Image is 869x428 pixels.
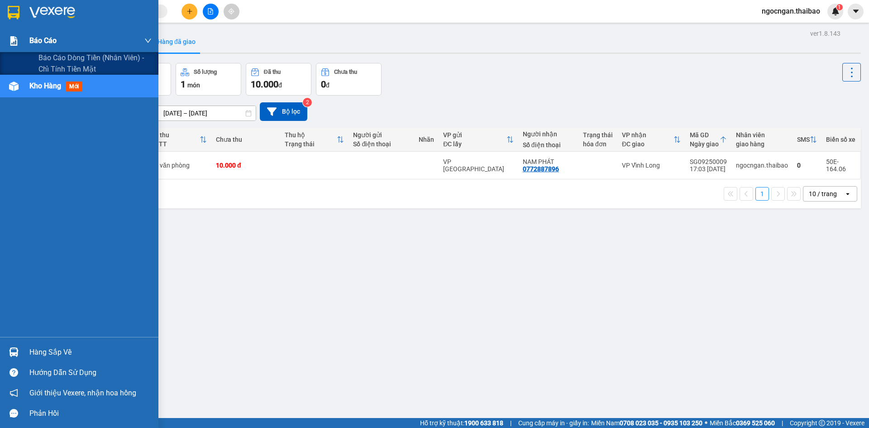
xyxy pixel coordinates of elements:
[29,35,57,46] span: Báo cáo
[819,420,825,426] span: copyright
[216,162,276,169] div: 10.000 đ
[443,131,506,139] div: VP gửi
[353,131,410,139] div: Người gửi
[754,5,827,17] span: ngocngan.thaibao
[260,102,307,121] button: Bộ lọc
[278,82,282,89] span: đ
[419,136,434,143] div: Nhãn
[228,8,234,14] span: aim
[838,4,841,10] span: 1
[181,79,186,90] span: 1
[809,189,837,198] div: 10 / trang
[246,63,311,96] button: Đã thu10.000đ
[793,128,821,152] th: Toggle SortBy
[848,4,864,19] button: caret-down
[146,128,211,152] th: Toggle SortBy
[187,82,200,89] span: món
[150,131,200,139] div: Đã thu
[9,36,19,46] img: solution-icon
[285,140,337,148] div: Trạng thái
[690,158,727,165] div: SG09250009
[38,52,152,75] span: Báo cáo dòng tiền (nhân viên) - chỉ tính tiền mặt
[8,9,22,18] span: Gửi:
[852,7,860,15] span: caret-down
[326,82,329,89] span: đ
[797,136,810,143] div: SMS
[464,419,503,427] strong: 1900 633 818
[86,8,178,29] div: VP [GEOGRAPHIC_DATA]
[826,136,855,143] div: Biển số xe
[622,162,681,169] div: VP Vĩnh Long
[150,162,207,169] div: Tại văn phòng
[216,136,276,143] div: Chưa thu
[622,131,673,139] div: VP nhận
[797,162,817,169] div: 0
[86,29,178,40] div: LỢI
[29,387,136,399] span: Giới thiệu Vexere, nhận hoa hồng
[150,31,203,53] button: Hàng đã giao
[334,69,357,75] div: Chưa thu
[685,128,731,152] th: Toggle SortBy
[831,7,840,15] img: icon-new-feature
[66,82,82,91] span: mới
[826,158,855,173] div: 50E-164.06
[224,4,239,19] button: aim
[583,140,613,148] div: hóa đơn
[622,140,673,148] div: ĐC giao
[620,419,702,427] strong: 0708 023 035 - 0935 103 250
[194,69,217,75] div: Số lượng
[844,190,851,197] svg: open
[8,6,19,19] img: logo-vxr
[264,69,281,75] div: Đã thu
[316,63,382,96] button: Chưa thu0đ
[10,389,18,397] span: notification
[736,419,775,427] strong: 0369 525 060
[303,98,312,107] sup: 2
[690,140,720,148] div: Ngày giao
[810,29,840,38] div: ver 1.8.143
[353,140,410,148] div: Số điện thoại
[9,82,19,91] img: warehouse-icon
[10,409,18,418] span: message
[176,63,241,96] button: Số lượng1món
[144,37,152,44] span: down
[510,418,511,428] span: |
[523,141,574,149] div: Số điện thoại
[86,9,108,18] span: Nhận:
[439,128,518,152] th: Toggle SortBy
[150,140,200,148] div: HTTT
[755,187,769,201] button: 1
[203,4,219,19] button: file-add
[157,106,256,120] input: Select a date range.
[710,418,775,428] span: Miền Bắc
[86,40,178,53] div: 0396858173
[207,8,214,14] span: file-add
[9,347,19,357] img: warehouse-icon
[280,128,349,152] th: Toggle SortBy
[523,165,559,173] div: 0772887896
[285,131,337,139] div: Thu hộ
[10,368,18,377] span: question-circle
[782,418,783,428] span: |
[8,40,80,53] div: 0907842404
[251,79,278,90] span: 10.000
[591,418,702,428] span: Miền Nam
[29,366,152,380] div: Hướng dẫn sử dụng
[420,418,503,428] span: Hỗ trợ kỹ thuật:
[518,418,589,428] span: Cung cấp máy in - giấy in:
[617,128,685,152] th: Toggle SortBy
[181,4,197,19] button: plus
[186,8,193,14] span: plus
[705,421,707,425] span: ⚪️
[583,131,613,139] div: Trạng thái
[736,140,788,148] div: giao hàng
[29,346,152,359] div: Hàng sắp về
[7,58,81,69] div: 10.000
[690,165,727,173] div: 17:03 [DATE]
[29,82,61,90] span: Kho hàng
[443,140,506,148] div: ĐC lấy
[690,131,720,139] div: Mã GD
[443,158,513,173] div: VP [GEOGRAPHIC_DATA]
[736,131,788,139] div: Nhân viên
[736,162,788,169] div: ngocngan.thaibao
